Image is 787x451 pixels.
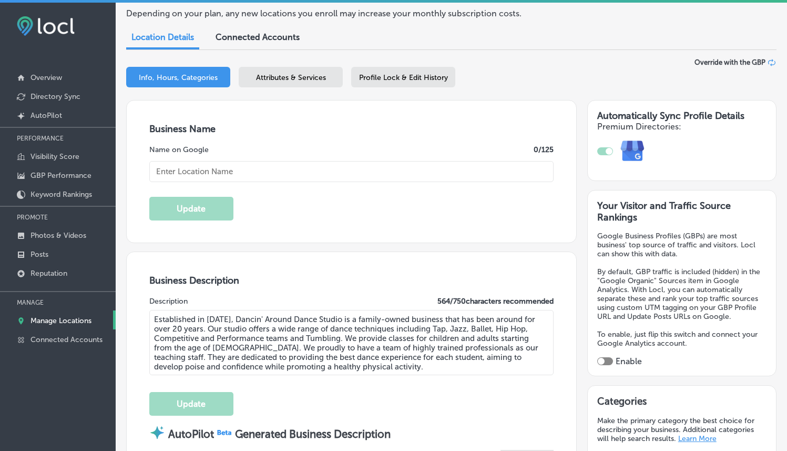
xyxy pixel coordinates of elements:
p: GBP Performance [30,171,91,180]
input: Enter Location Name [149,161,554,182]
label: 564 / 750 characters recommended [437,297,554,306]
span: Attributes & Services [256,73,326,82]
h3: Automatically Sync Profile Details [597,110,766,122]
p: Directory Sync [30,92,80,101]
textarea: Established in [DATE], Dancin' Around Dance Studio is a family-owned business that has been aroun... [149,310,554,375]
p: Photos & Videos [30,231,86,240]
button: Update [149,197,233,221]
img: fda3e92497d09a02dc62c9cd864e3231.png [17,16,75,36]
p: Overview [30,73,62,82]
span: Override with the GBP [694,58,765,66]
p: Depending on your plan, any new locations you enroll may increase your monthly subscription costs. [126,8,549,18]
span: Info, Hours, Categories [139,73,218,82]
p: Posts [30,250,48,259]
p: To enable, just flip this switch and connect your Google Analytics account. [597,330,766,348]
p: Visibility Score [30,152,79,161]
h3: Categories [597,395,766,411]
img: autopilot-icon [149,425,165,440]
h3: Business Description [149,275,554,286]
h4: Premium Directories: [597,122,766,132]
h3: Business Name [149,123,554,135]
span: Location Details [131,32,194,42]
p: AutoPilot [30,111,62,120]
label: Enable [616,356,642,366]
img: e7ababfa220611ac49bdb491a11684a6.png [613,132,652,171]
span: Profile Lock & Edit History [359,73,448,82]
p: By default, GBP traffic is included (hidden) in the "Google Organic" Sources item in Google Analy... [597,267,766,321]
p: Manage Locations [30,316,91,325]
h3: Your Visitor and Traffic Source Rankings [597,200,766,223]
p: Connected Accounts [30,335,103,344]
button: Update [149,392,233,416]
label: Name on Google [149,145,209,154]
p: Reputation [30,269,67,278]
p: Google Business Profiles (GBPs) are most business' top source of traffic and visitors. Locl can s... [597,232,766,258]
p: Keyword Rankings [30,190,92,199]
label: 0 /125 [534,145,554,154]
a: Learn More [678,434,717,443]
span: Connected Accounts [216,32,300,42]
label: Description [149,297,188,306]
img: Beta [214,428,235,437]
strong: AutoPilot Generated Business Description [168,428,391,440]
p: Make the primary category the best choice for describing your business. Additional categories wil... [597,416,766,443]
